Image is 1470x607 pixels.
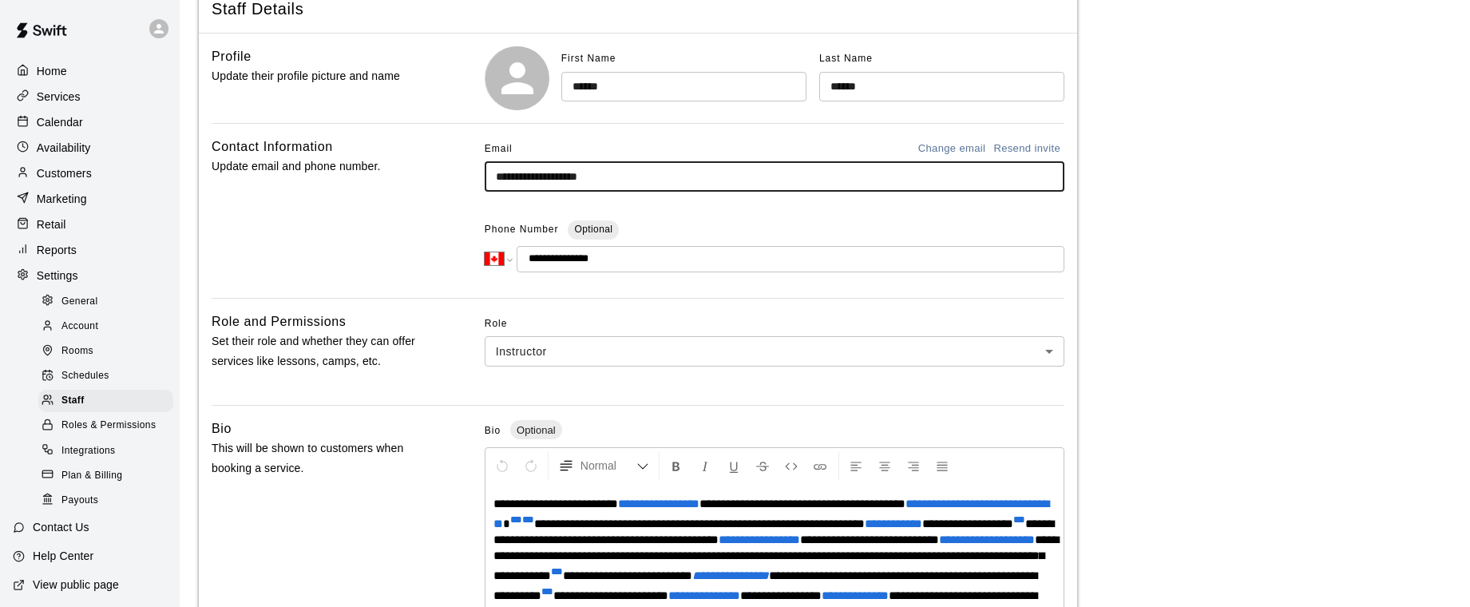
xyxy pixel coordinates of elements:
[778,451,805,480] button: Insert Code
[871,451,898,480] button: Center Align
[38,440,173,462] div: Integrations
[38,389,180,414] a: Staff
[38,414,180,438] a: Roles & Permissions
[842,451,870,480] button: Left Align
[13,161,167,185] a: Customers
[691,451,719,480] button: Format Italics
[914,137,990,161] button: Change email
[61,443,116,459] span: Integrations
[212,66,434,86] p: Update their profile picture and name
[38,365,173,387] div: Schedules
[13,110,167,134] a: Calendar
[663,451,690,480] button: Format Bold
[552,451,656,480] button: Formatting Options
[13,238,167,262] a: Reports
[13,136,167,160] a: Availability
[38,415,173,437] div: Roles & Permissions
[13,59,167,83] a: Home
[61,319,98,335] span: Account
[489,451,516,480] button: Undo
[517,451,545,480] button: Redo
[212,438,434,478] p: This will be shown to customers when booking a service.
[720,451,747,480] button: Format Underline
[38,291,173,313] div: General
[37,140,91,156] p: Availability
[13,212,167,236] a: Retail
[212,419,232,439] h6: Bio
[485,217,559,243] span: Phone Number
[33,519,89,535] p: Contact Us
[37,63,67,79] p: Home
[485,336,1064,366] div: Instructor
[900,451,927,480] button: Right Align
[485,425,501,436] span: Bio
[38,490,173,512] div: Payouts
[13,85,167,109] a: Services
[61,368,109,384] span: Schedules
[13,187,167,211] a: Marketing
[510,424,561,436] span: Optional
[212,157,434,177] p: Update email and phone number.
[212,46,252,67] h6: Profile
[485,137,513,162] span: Email
[37,114,83,130] p: Calendar
[38,315,173,338] div: Account
[819,53,873,64] span: Last Name
[580,458,636,474] span: Normal
[38,364,180,389] a: Schedules
[33,577,119,593] p: View public page
[212,137,333,157] h6: Contact Information
[61,343,93,359] span: Rooms
[38,314,180,339] a: Account
[37,268,78,284] p: Settings
[13,264,167,288] a: Settings
[37,216,66,232] p: Retail
[574,224,612,235] span: Optional
[38,463,180,488] a: Plan & Billing
[38,340,173,363] div: Rooms
[989,137,1064,161] button: Resend invite
[33,548,93,564] p: Help Center
[749,451,776,480] button: Format Strikethrough
[561,53,616,64] span: First Name
[212,311,346,332] h6: Role and Permissions
[37,89,81,105] p: Services
[38,438,180,463] a: Integrations
[38,289,180,314] a: General
[61,468,122,484] span: Plan & Billing
[38,339,180,364] a: Rooms
[485,311,1064,337] span: Role
[38,465,173,487] div: Plan & Billing
[38,488,180,513] a: Payouts
[37,165,92,181] p: Customers
[61,493,98,509] span: Payouts
[61,418,156,434] span: Roles & Permissions
[929,451,956,480] button: Justify Align
[806,451,834,480] button: Insert Link
[37,191,87,207] p: Marketing
[61,294,98,310] span: General
[37,242,77,258] p: Reports
[38,390,173,412] div: Staff
[61,393,85,409] span: Staff
[212,331,434,371] p: Set their role and whether they can offer services like lessons, camps, etc.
